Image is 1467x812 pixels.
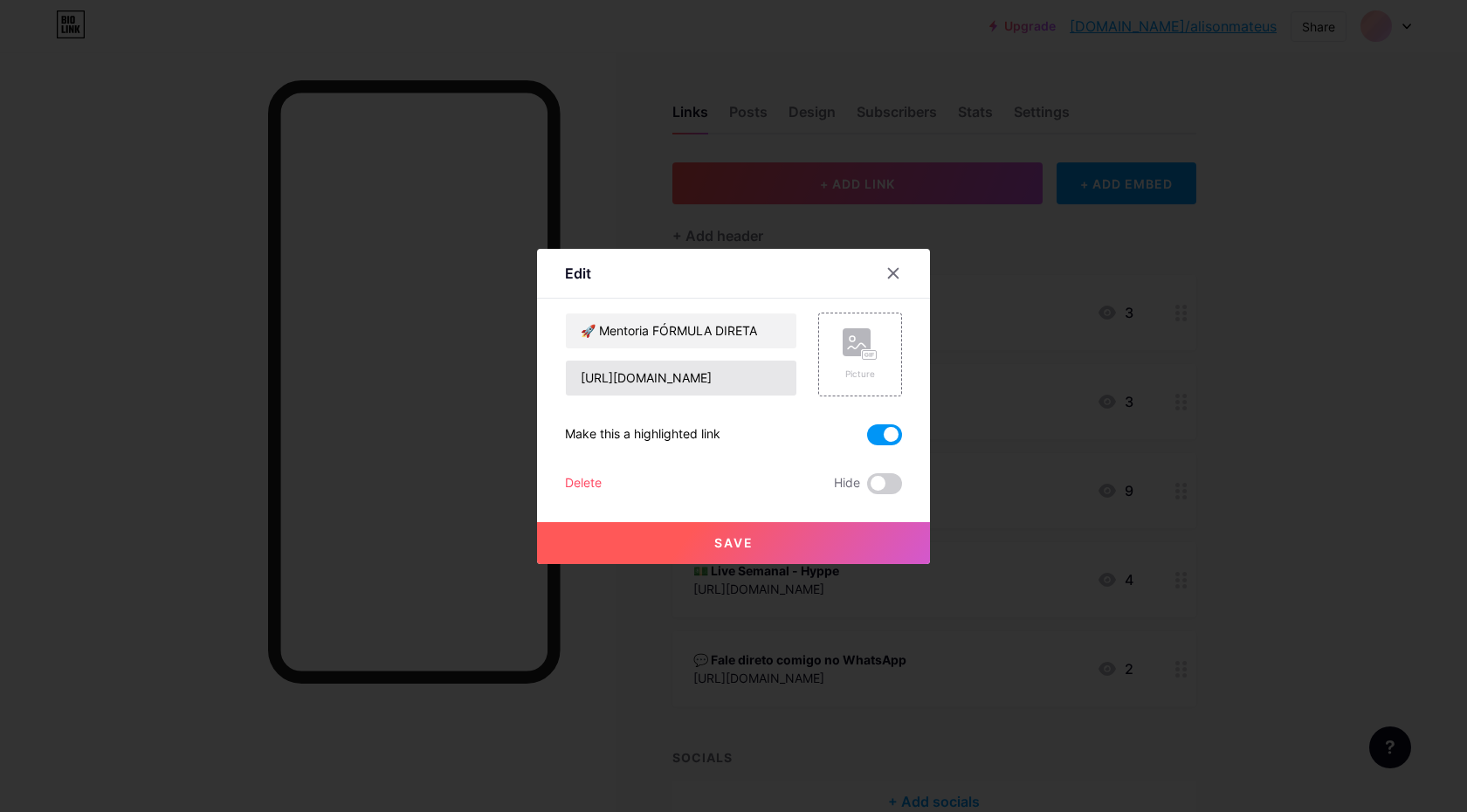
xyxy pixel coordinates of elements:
[565,424,720,445] div: Make this a highlighted link
[565,263,591,284] div: Edit
[537,522,930,564] button: Save
[566,361,796,396] input: URL
[843,368,878,381] div: Picture
[714,535,754,550] span: Save
[565,473,602,494] div: Delete
[566,313,796,348] input: Title
[834,473,860,494] span: Hide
